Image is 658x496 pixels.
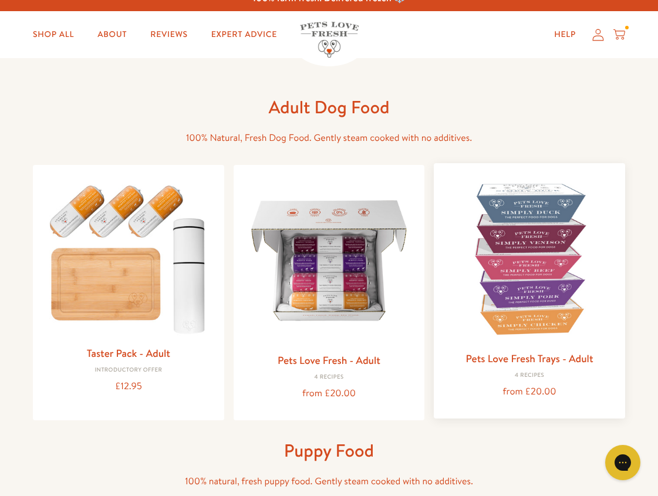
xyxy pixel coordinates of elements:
iframe: Gorgias live chat messenger [599,441,646,484]
a: Pets Love Fresh Trays - Adult [466,351,593,366]
h1: Puppy Food [141,439,517,462]
div: 4 Recipes [243,374,416,381]
div: from £20.00 [443,384,616,400]
a: About [88,23,136,46]
a: Shop All [23,23,83,46]
img: Pets Love Fresh [300,22,359,58]
img: Taster Pack - Adult [42,174,215,340]
a: Expert Advice [202,23,286,46]
a: Pets Love Fresh - Adult [278,353,380,367]
a: Reviews [141,23,197,46]
h1: Adult Dog Food [141,96,517,119]
div: from £20.00 [243,386,416,401]
span: 100% Natural, Fresh Dog Food. Gently steam cooked with no additives. [186,131,472,144]
img: Pets Love Fresh - Adult [243,174,416,347]
div: Introductory Offer [42,367,215,374]
a: Help [545,23,585,46]
span: 100% natural, fresh puppy food. Gently steam cooked with no additives. [185,475,473,488]
a: Taster Pack - Adult [87,346,170,360]
div: 4 Recipes [443,372,616,379]
img: Pets Love Fresh Trays - Adult [443,173,616,345]
div: £12.95 [42,379,215,394]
